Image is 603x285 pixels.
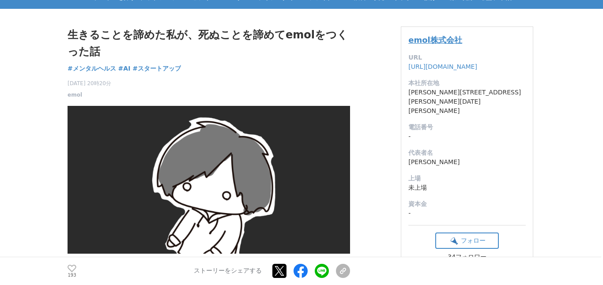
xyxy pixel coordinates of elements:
[194,267,262,275] p: ストーリーをシェアする
[408,174,526,183] dt: 上場
[68,79,111,87] span: [DATE] 20時20分
[132,64,181,73] a: #スタートアップ
[408,53,526,62] dt: URL
[408,157,526,167] dd: [PERSON_NAME]
[408,209,526,218] dd: -
[408,148,526,157] dt: 代表者名
[408,183,526,192] dd: 未上場
[68,91,82,99] a: emol
[408,35,462,45] a: emol株式会社
[408,79,526,88] dt: 本社所在地
[408,88,526,116] dd: [PERSON_NAME][STREET_ADDRESS][PERSON_NAME][DATE][PERSON_NAME]
[408,63,477,70] a: [URL][DOMAIN_NAME]
[408,132,526,141] dd: -
[68,64,116,73] a: #メンタルヘルス
[68,273,76,277] p: 193
[408,123,526,132] dt: 電話番号
[408,199,526,209] dt: 資本金
[118,64,131,72] span: #AI
[435,253,499,261] div: 34フォロワー
[435,232,499,249] button: フォロー
[68,64,116,72] span: #メンタルヘルス
[118,64,131,73] a: #AI
[68,106,350,254] img: thumbnail_9006b020-98f8-11ea-973d-510c99ad5a0f.png
[68,26,350,60] h1: 生きることを諦めた私が、死ぬことを諦めてemolをつくった話
[132,64,181,72] span: #スタートアップ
